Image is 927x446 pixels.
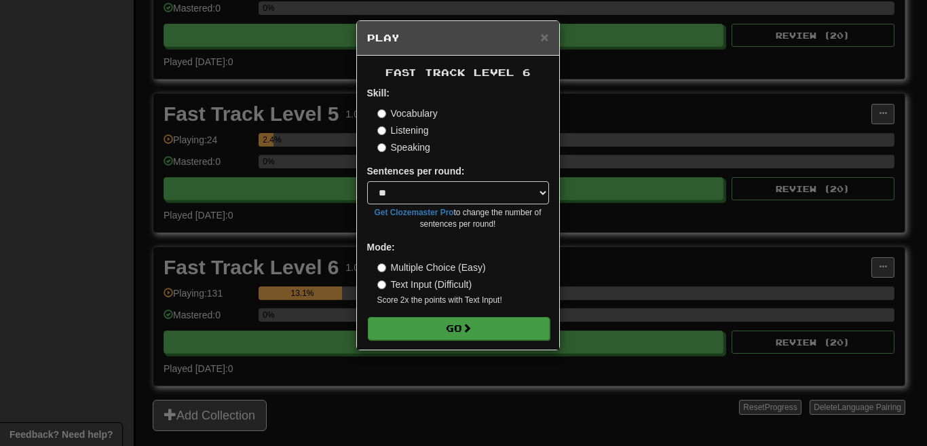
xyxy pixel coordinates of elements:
strong: Skill: [367,88,390,98]
input: Speaking [377,143,386,152]
label: Listening [377,124,429,137]
label: Speaking [377,141,430,154]
input: Text Input (Difficult) [377,280,386,289]
label: Text Input (Difficult) [377,278,472,291]
h5: Play [367,31,549,45]
strong: Mode: [367,242,395,253]
input: Listening [377,126,386,135]
button: Close [540,30,548,44]
small: Score 2x the points with Text Input ! [377,295,549,306]
a: Get Clozemaster Pro [375,208,454,217]
label: Multiple Choice (Easy) [377,261,486,274]
input: Vocabulary [377,109,386,118]
span: × [540,29,548,45]
label: Vocabulary [377,107,438,120]
span: Fast Track Level 6 [385,67,531,78]
small: to change the number of sentences per round! [367,207,549,230]
label: Sentences per round: [367,164,465,178]
input: Multiple Choice (Easy) [377,263,386,272]
button: Go [368,317,550,340]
